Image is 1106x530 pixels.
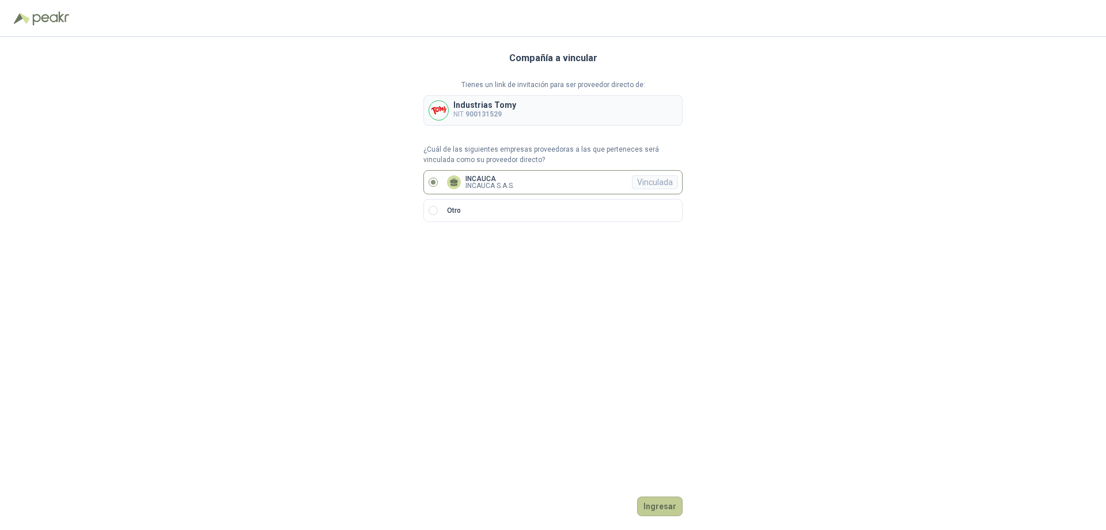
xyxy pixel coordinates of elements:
[453,109,516,120] p: NIT
[465,110,502,118] b: 900131529
[465,182,514,189] p: INCAUCA S.A.S.
[429,101,448,120] img: Company Logo
[447,205,461,216] p: Otro
[509,51,597,66] h3: Compañía a vincular
[632,175,678,189] div: Vinculada
[423,80,683,91] p: Tienes un link de invitación para ser proveedor directo de:
[637,497,683,516] button: Ingresar
[453,101,516,109] p: Industrias Tomy
[465,175,514,182] p: INCAUCA
[423,144,683,166] p: ¿Cuál de las siguientes empresas proveedoras a las que perteneces será vinculada como su proveedo...
[14,13,30,24] img: Logo
[32,12,69,25] img: Peakr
